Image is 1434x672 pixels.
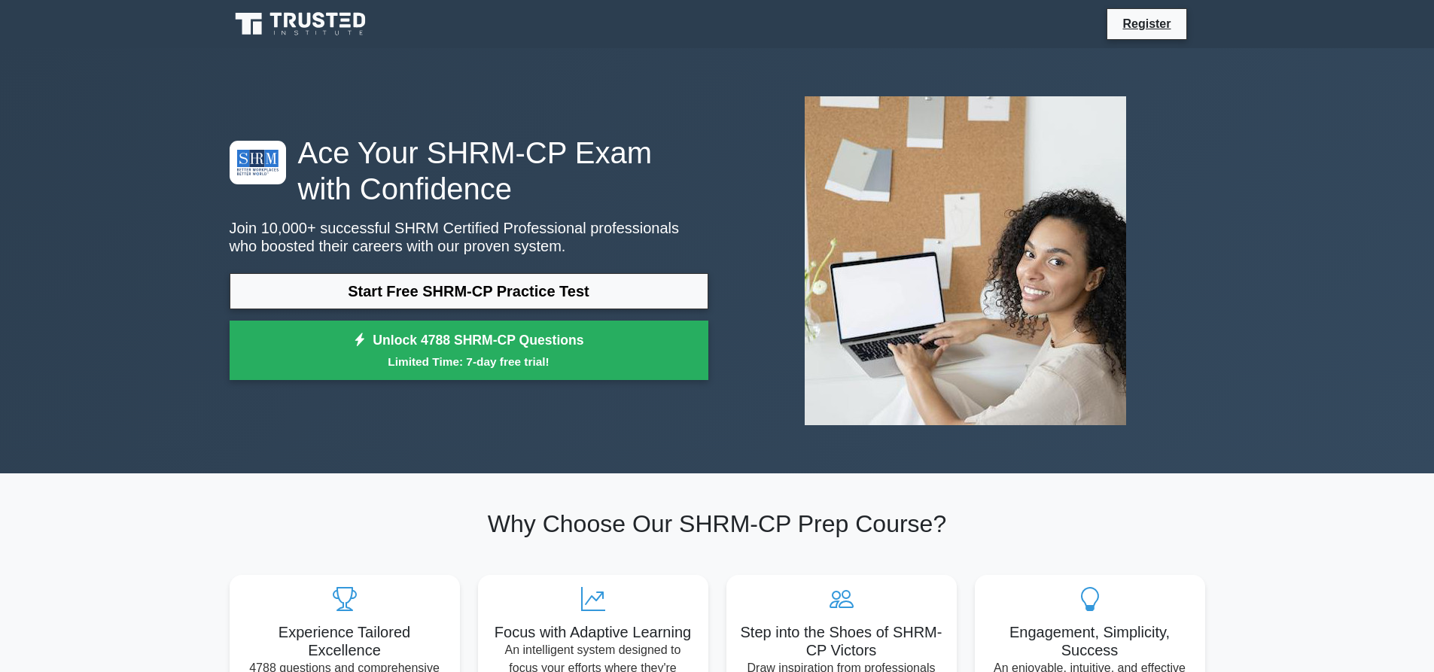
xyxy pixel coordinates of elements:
h5: Experience Tailored Excellence [242,623,448,659]
a: Start Free SHRM-CP Practice Test [230,273,708,309]
h5: Engagement, Simplicity, Success [987,623,1193,659]
h5: Focus with Adaptive Learning [490,623,696,641]
h1: Ace Your SHRM-CP Exam with Confidence [230,135,708,207]
p: Join 10,000+ successful SHRM Certified Professional professionals who boosted their careers with ... [230,219,708,255]
a: Unlock 4788 SHRM-CP QuestionsLimited Time: 7-day free trial! [230,321,708,381]
h5: Step into the Shoes of SHRM-CP Victors [738,623,945,659]
a: Register [1113,14,1180,33]
small: Limited Time: 7-day free trial! [248,353,690,370]
h2: Why Choose Our SHRM-CP Prep Course? [230,509,1205,538]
